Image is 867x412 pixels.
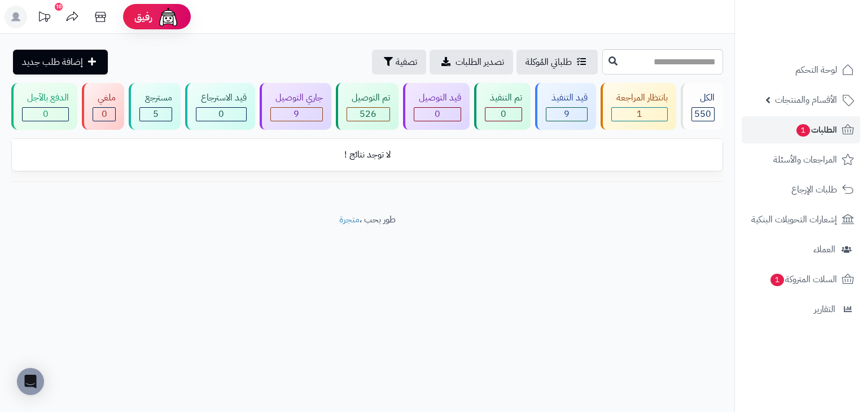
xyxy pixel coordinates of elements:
span: 1 [770,274,785,287]
div: Open Intercom Messenger [17,368,44,395]
div: 0 [414,108,461,121]
a: قيد التوصيل 0 [401,83,472,130]
span: 0 [102,107,107,121]
div: قيد الاسترجاع [196,91,247,104]
a: مسترجع 5 [126,83,182,130]
span: لوحة التحكم [795,62,837,78]
span: 526 [360,107,376,121]
a: تصدير الطلبات [430,50,513,74]
div: 526 [347,108,389,121]
div: 0 [23,108,68,121]
span: 9 [294,107,299,121]
span: 550 [694,107,711,121]
span: 0 [218,107,224,121]
a: الدفع بالآجل 0 [9,83,80,130]
div: 0 [93,108,115,121]
a: تحديثات المنصة [30,6,58,31]
div: الدفع بالآجل [22,91,69,104]
span: 0 [501,107,506,121]
a: ملغي 0 [80,83,126,130]
a: إضافة طلب جديد [13,50,108,74]
span: الأقسام والمنتجات [775,92,837,108]
span: 0 [43,107,49,121]
a: قيد الاسترجاع 0 [183,83,257,130]
span: رفيق [134,10,152,24]
a: تم التوصيل 526 [334,83,401,130]
div: 9 [271,108,322,121]
a: طلبات الإرجاع [742,176,860,203]
span: 1 [637,107,642,121]
span: التقارير [814,301,835,317]
a: إشعارات التحويلات البنكية [742,206,860,233]
a: بانتظار المراجعة 1 [598,83,678,130]
span: 0 [435,107,440,121]
div: بانتظار المراجعة [611,91,668,104]
a: الطلبات1 [742,116,860,143]
span: تصفية [396,55,417,69]
td: لا توجد نتائج ! [12,139,722,170]
a: جاري التوصيل 9 [257,83,334,130]
div: ملغي [93,91,116,104]
a: المراجعات والأسئلة [742,146,860,173]
div: 0 [196,108,246,121]
span: المراجعات والأسئلة [773,152,837,168]
div: الكل [691,91,715,104]
span: طلبات الإرجاع [791,182,837,198]
span: 5 [153,107,159,121]
a: متجرة [339,213,360,226]
span: 9 [564,107,570,121]
span: إضافة طلب جديد [22,55,83,69]
div: مسترجع [139,91,172,104]
span: طلباتي المُوكلة [526,55,572,69]
span: تصدير الطلبات [456,55,504,69]
div: 1 [612,108,667,121]
div: 0 [485,108,522,121]
div: تم التنفيذ [485,91,522,104]
button: تصفية [372,50,426,74]
div: قيد التنفيذ [546,91,587,104]
div: قيد التوصيل [414,91,461,104]
a: قيد التنفيذ 9 [533,83,598,130]
span: العملاء [813,242,835,257]
div: جاري التوصيل [270,91,323,104]
a: تم التنفيذ 0 [472,83,533,130]
img: ai-face.png [157,6,179,28]
span: 1 [796,124,811,137]
div: 9 [546,108,586,121]
div: تم التوصيل [347,91,390,104]
div: 5 [140,108,171,121]
span: إشعارات التحويلات البنكية [751,212,837,227]
a: الكل550 [678,83,725,130]
div: 10 [55,3,63,11]
span: السلات المتروكة [769,271,837,287]
img: logo-2.png [790,26,856,50]
a: التقارير [742,296,860,323]
a: طلباتي المُوكلة [516,50,598,74]
a: السلات المتروكة1 [742,266,860,293]
a: لوحة التحكم [742,56,860,84]
span: الطلبات [795,122,837,138]
a: العملاء [742,236,860,263]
